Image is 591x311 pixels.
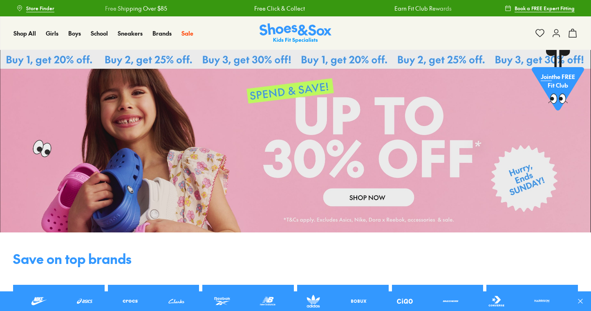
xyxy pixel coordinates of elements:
span: Girls [46,29,58,37]
span: Join [541,72,552,81]
a: Store Finder [16,1,54,16]
a: Shop All [13,29,36,38]
a: School [91,29,108,38]
a: Earn Fit Club Rewards [394,4,452,13]
span: Boys [68,29,81,37]
img: SNS_Logo_Responsive.svg [260,23,331,43]
a: Brands [152,29,172,38]
a: Free Shipping Over $85 [105,4,167,13]
span: Store Finder [26,5,54,12]
span: School [91,29,108,37]
span: Shop All [13,29,36,37]
span: Book a FREE Expert Fitting [515,5,575,12]
a: Book a FREE Expert Fitting [505,1,575,16]
span: Brands [152,29,172,37]
a: Boys [68,29,81,38]
a: Jointhe FREE Fit Club [532,50,584,115]
a: Girls [46,29,58,38]
a: Free Click & Collect [254,4,305,13]
p: the FREE Fit Club [532,66,584,96]
span: Sneakers [118,29,143,37]
a: Shoes & Sox [260,23,331,43]
span: Sale [181,29,193,37]
a: Sneakers [118,29,143,38]
a: Sale [181,29,193,38]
